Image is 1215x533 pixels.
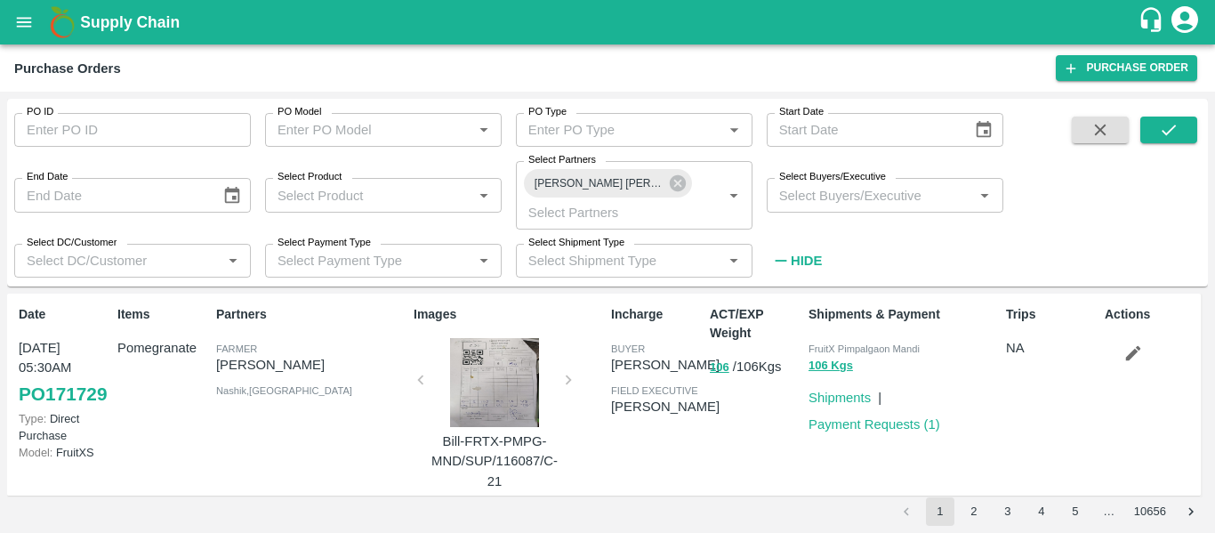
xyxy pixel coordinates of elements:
span: Farmer [216,343,257,354]
input: Enter PO ID [14,113,251,147]
button: Go to next page [1177,497,1205,526]
a: Shipments [809,391,871,405]
button: Open [973,184,996,207]
p: ACT/EXP Weight [710,305,801,343]
button: Open [472,118,495,141]
p: Actions [1105,305,1196,324]
label: Select DC/Customer [27,236,117,250]
div: [PERSON_NAME] [PERSON_NAME] Tembhi , Nashik-9172938322 [524,169,692,198]
nav: pagination navigation [889,497,1208,526]
button: Open [472,249,495,272]
label: Select Product [278,170,342,184]
label: Start Date [779,105,824,119]
button: 106 [710,358,729,378]
button: Open [722,249,745,272]
p: / 106 Kgs [710,357,801,377]
input: End Date [14,178,208,212]
button: page 1 [926,497,954,526]
label: Select Shipment Type [528,236,624,250]
input: Select Buyers/Executive [772,183,969,206]
span: Nashik , [GEOGRAPHIC_DATA] [216,385,352,396]
input: Start Date [767,113,961,147]
a: Purchase Order [1056,55,1197,81]
a: Supply Chain [80,10,1138,35]
label: PO ID [27,105,53,119]
label: Select Partners [528,153,596,167]
span: Type: [19,412,46,425]
p: [PERSON_NAME] [611,355,720,375]
button: Choose date [215,179,249,213]
span: [PERSON_NAME] [PERSON_NAME] Tembhi , Nashik-9172938322 [524,174,673,193]
button: Open [722,184,745,207]
p: NA [1006,338,1098,358]
button: Open [722,118,745,141]
p: [DATE] 05:30AM [19,338,110,378]
span: Model: [19,446,52,459]
label: End Date [27,170,68,184]
input: Select DC/Customer [20,249,216,272]
b: Supply Chain [80,13,180,31]
span: field executive [611,385,698,396]
label: PO Type [528,105,567,119]
input: Select Shipment Type [521,249,718,272]
div: account of current user [1169,4,1201,41]
p: Shipments & Payment [809,305,999,324]
p: FruitXS [19,444,110,461]
div: customer-support [1138,6,1169,38]
input: Select Partners [521,200,695,223]
input: Select Payment Type [270,249,444,272]
p: [PERSON_NAME] [611,397,720,416]
div: | [871,381,881,408]
p: Bill-FRTX-PMPG-MND/SUP/116087/C-21 [428,432,561,491]
button: Open [472,184,495,207]
p: [PERSON_NAME] [216,355,406,375]
button: Go to page 5 [1061,497,1090,526]
button: Hide [767,246,827,276]
button: open drawer [4,2,44,43]
label: Select Payment Type [278,236,371,250]
p: Trips [1006,305,1098,324]
p: Incharge [611,305,703,324]
button: Go to page 3 [994,497,1022,526]
p: Items [117,305,209,324]
a: PO171729 [19,378,107,410]
p: Direct Purchase [19,410,110,444]
p: Images [414,305,604,324]
button: Open [221,249,245,272]
img: logo [44,4,80,40]
label: PO Model [278,105,322,119]
input: Enter PO Model [270,118,444,141]
p: Partners [216,305,406,324]
strong: Hide [791,254,822,268]
p: Date [19,305,110,324]
div: Purchase Orders [14,57,121,80]
button: Go to page 10656 [1129,497,1171,526]
input: Select Product [270,183,467,206]
input: Enter PO Type [521,118,695,141]
button: Go to page 2 [960,497,988,526]
label: Select Buyers/Executive [779,170,886,184]
a: Payment Requests (1) [809,417,940,432]
span: FruitX Pimpalgaon Mandi [809,343,920,354]
button: Go to page 4 [1027,497,1056,526]
span: buyer [611,343,645,354]
p: Pomegranate [117,338,209,358]
div: … [1095,504,1123,521]
button: 106 Kgs [809,356,853,376]
button: Choose date [967,113,1001,147]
